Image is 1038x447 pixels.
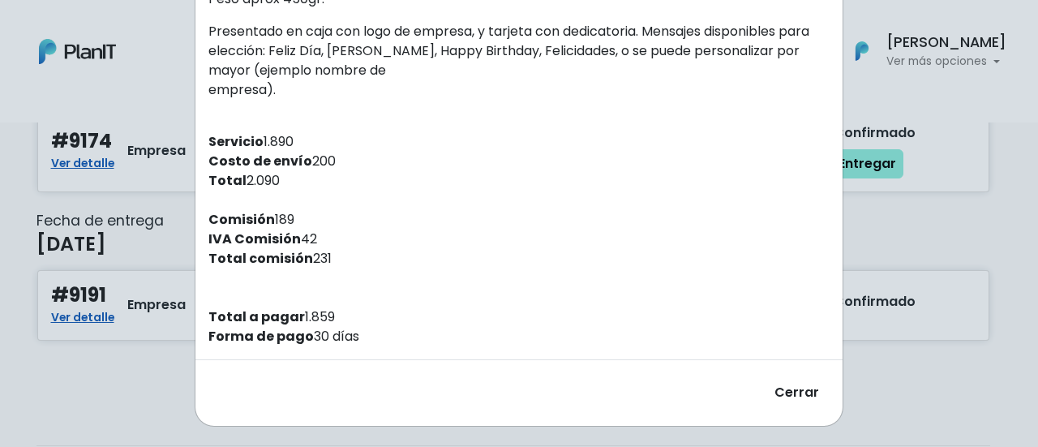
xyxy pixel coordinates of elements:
p: Presentado en caja con logo de empresa, y tarjeta con dedicatoria. Mensajes disponibles para elec... [208,22,830,100]
strong: Total a pagar [208,307,305,326]
strong: Total comisión [208,249,313,268]
div: ¿Necesitás ayuda? [84,15,234,47]
button: Cerrar [764,373,830,413]
strong: IVA Comisión [208,230,301,248]
strong: Servicio [208,132,264,151]
strong: Costo de envío [208,152,312,170]
strong: Comisión [208,210,275,229]
strong: Total [208,171,247,190]
strong: Forma de pago [208,327,314,346]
